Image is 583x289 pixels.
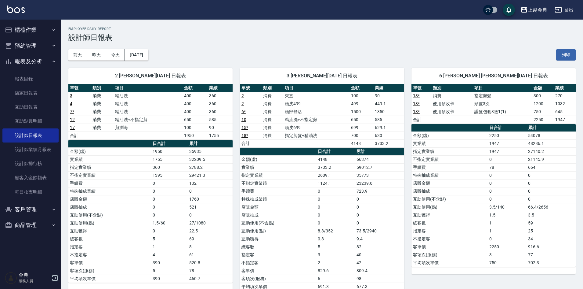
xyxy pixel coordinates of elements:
p: 服務人員 [19,278,50,284]
td: 0 [316,211,355,219]
td: 630 [373,132,404,139]
td: 8 [188,243,233,251]
a: 2 [241,93,244,98]
a: 互助點數明細 [2,114,59,128]
td: 460.7 [188,275,233,283]
td: 0 [488,195,527,203]
a: 設計師日報表 [2,128,59,143]
td: 0 [316,219,355,227]
td: 4148 [316,155,355,163]
td: 0 [151,211,188,219]
td: 消費 [262,92,283,100]
td: 實業績 [240,163,316,171]
td: 0 [527,171,576,179]
td: 1350 [373,108,404,116]
td: 消費 [91,124,114,132]
td: 5 [316,243,355,251]
td: 使用預收卡 [431,108,473,116]
td: 1.5/60 [151,219,188,227]
td: 78 [188,267,233,275]
td: 指定實業績 [68,163,151,171]
th: 單號 [240,84,262,92]
button: 預約管理 [2,38,59,54]
button: 登出 [552,4,576,16]
td: 0 [188,187,233,195]
th: 累計 [355,148,404,156]
td: 指定剪髮 [473,92,532,100]
td: 8.8/352 [316,227,355,235]
td: 1950 [151,147,188,155]
td: 1950 [183,132,208,139]
td: 指定實業績 [411,147,488,155]
td: 2250 [488,132,527,139]
a: 顧客入金餘額表 [2,171,59,185]
td: 精油洗 [114,108,183,116]
td: 不指定客 [68,251,151,259]
td: 頭部舒活 [283,108,349,116]
td: 店販抽成 [240,211,316,219]
td: 61 [188,251,233,259]
td: 0 [151,187,188,195]
td: 0 [527,195,576,203]
td: 消費 [91,100,114,108]
th: 累計 [527,124,576,132]
td: 270 [554,92,575,100]
button: [DATE] [125,49,148,61]
td: 54078 [527,132,576,139]
td: 消費 [262,124,283,132]
td: 6 [316,275,355,283]
td: 0 [316,195,355,203]
td: 0 [488,235,527,243]
th: 項目 [473,84,532,92]
td: 精油洗+不指定剪 [283,116,349,124]
td: 750 [488,259,527,267]
td: 消費 [262,100,283,108]
td: 5 [151,235,188,243]
button: 報表及分析 [2,54,59,69]
td: 不指定實業績 [240,179,316,187]
td: 1755 [208,132,233,139]
button: 今天 [106,49,125,61]
a: 12 [70,117,75,122]
td: 實業績 [411,139,488,147]
td: 90 [373,92,404,100]
table: a dense table [411,124,576,267]
th: 累計 [188,140,233,148]
td: 指定客 [411,227,488,235]
td: 1500 [349,108,373,116]
td: 100 [183,124,208,132]
td: 0 [355,203,404,211]
td: 總客數 [240,243,316,251]
td: 664 [527,163,576,171]
td: 400 [183,108,208,116]
a: 店家日報表 [2,86,59,100]
td: 客項次(服務) [68,267,151,275]
td: 35773 [355,171,404,179]
td: 總客數 [68,235,151,243]
td: 客單價 [240,267,316,275]
td: 73.5/2940 [355,227,404,235]
td: 客單價 [68,259,151,267]
td: 0 [488,187,527,195]
span: 6 [PERSON_NAME] [PERSON_NAME][DATE] 日報表 [419,73,568,79]
td: 3733.2 [373,139,404,147]
td: 650 [183,116,208,124]
td: 指定剪髮+精油洗 [283,132,349,139]
table: a dense table [68,140,233,283]
th: 金額 [349,84,373,92]
td: 不指定實業績 [411,155,488,163]
td: 98 [355,275,404,283]
td: 90 [208,124,233,132]
td: 消費 [91,92,114,100]
td: 1 [488,227,527,235]
td: 700 [349,132,373,139]
td: 40 [355,251,404,259]
th: 金額 [532,84,554,92]
td: 精油洗 [114,92,183,100]
a: 3 [70,93,72,98]
td: 0 [355,195,404,203]
td: 1200 [532,100,554,108]
td: 66.4/2656 [527,203,576,211]
td: 互助使用(點) [411,203,488,211]
th: 項目 [283,84,349,92]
